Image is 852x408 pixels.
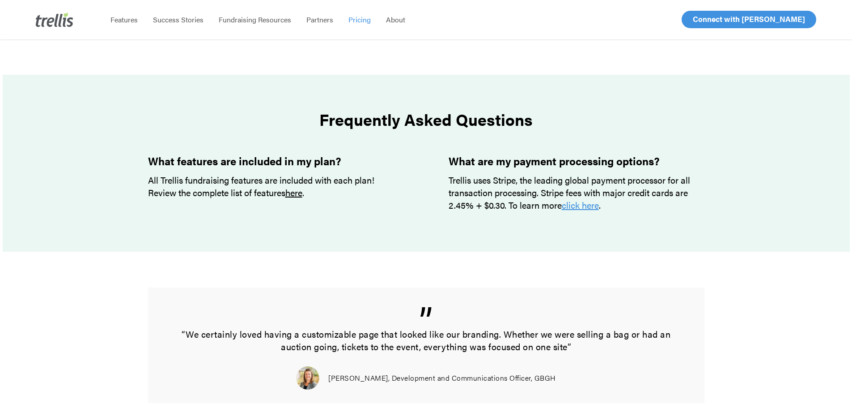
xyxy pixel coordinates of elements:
span: About [386,14,405,25]
a: Pricing [341,15,378,24]
span: Success Stories [153,14,203,25]
p: “We certainly loved having a customizable page that looked like our branding. Whether we were sel... [176,301,677,366]
a: About [378,15,413,24]
input: Send Me a Copy! [52,336,165,359]
a: Success Stories [145,15,211,24]
a: Fundraising Resources [211,15,299,24]
input: Your Last Name [109,47,214,65]
a: click here [562,198,599,211]
p: All Trellis fundraising features are included with each plan! Review the complete list of features . [148,174,404,199]
span: ” [176,301,677,337]
span: [PERSON_NAME], Development and Communications Officer, GBGH [328,373,556,383]
span: Pricing [348,14,371,25]
a: Connect with [PERSON_NAME] [682,11,816,28]
a: here [285,186,302,199]
a: Partners [299,15,341,24]
p: Trellis uses Stripe, the leading global payment processor for all transaction processing. Stripe ... [449,174,704,211]
span: Connect with [PERSON_NAME] [693,13,805,24]
span: Last name [109,38,136,44]
strong: Frequently Asked Questions [319,107,533,131]
span: Partners [306,14,333,25]
img: Trellis [36,13,73,27]
a: Features [103,15,145,24]
strong: What are my payment processing options? [449,153,660,168]
span: Fundraising Resources [219,14,291,25]
span: Features [110,14,138,25]
strong: What features are included in my plan? [148,153,341,168]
